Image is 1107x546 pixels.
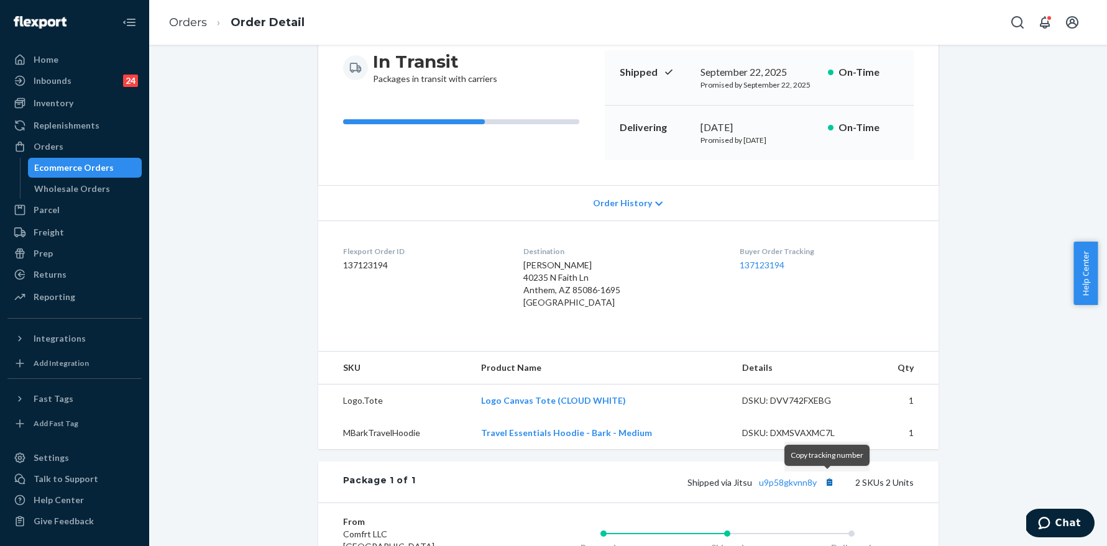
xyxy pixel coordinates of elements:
button: Open notifications [1032,10,1057,35]
div: Freight [34,226,64,239]
div: Ecommerce Orders [34,162,114,174]
div: Orders [34,140,63,153]
td: Logo.Tote [318,384,471,417]
div: Package 1 of 1 [343,474,416,490]
td: 1 [868,417,938,449]
p: On-Time [838,65,899,80]
a: Freight [7,222,142,242]
p: Delivering [620,121,691,135]
div: DSKU: DXMSVAXMC7L [742,427,859,439]
th: Qty [868,352,938,384]
th: Product Name [471,352,732,384]
button: Close Navigation [117,10,142,35]
dt: From [343,516,492,528]
th: SKU [318,352,471,384]
button: Open account menu [1060,10,1085,35]
div: Add Fast Tag [34,418,78,429]
span: Shipped via Jitsu [687,477,838,488]
a: Travel Essentials Hoodie - Bark - Medium [481,427,652,438]
div: Packages in transit with carriers [373,50,497,85]
div: Prep [34,247,53,260]
span: Order History [593,197,652,209]
a: Reporting [7,287,142,307]
div: Reporting [34,291,75,303]
div: Help Center [34,494,84,506]
div: Add Integration [34,358,89,368]
a: Orders [7,137,142,157]
p: On-Time [838,121,899,135]
a: Add Fast Tag [7,414,142,434]
iframe: Opens a widget where you can chat to one of our agents [1026,509,1095,540]
a: u9p58gkvnn8y [759,477,817,488]
div: Wholesale Orders [34,183,110,195]
div: Fast Tags [34,393,73,405]
dt: Flexport Order ID [343,246,504,257]
a: Replenishments [7,116,142,135]
div: DSKU: DVV742FXEBG [742,394,859,407]
div: 24 [123,75,138,87]
div: [DATE] [700,121,818,135]
div: Replenishments [34,119,99,132]
div: Integrations [34,332,86,345]
button: Open Search Box [1005,10,1030,35]
button: Help Center [1073,242,1098,305]
a: Settings [7,448,142,468]
div: Parcel [34,204,60,216]
span: Copy tracking number [791,450,863,460]
div: Settings [34,452,69,464]
div: Give Feedback [34,515,94,527]
dd: 137123194 [343,259,504,271]
button: Talk to Support [7,469,142,489]
a: Inventory [7,93,142,113]
img: Flexport logo [14,16,67,29]
div: 2 SKUs 2 Units [415,474,913,490]
a: Parcel [7,200,142,220]
a: Prep [7,243,142,263]
dt: Destination [523,246,720,257]
div: Inventory [34,97,73,109]
button: Integrations [7,329,142,348]
p: Promised by [DATE] [700,135,818,145]
div: Talk to Support [34,473,98,485]
button: Fast Tags [7,389,142,409]
ol: breadcrumbs [159,4,315,41]
a: Returns [7,265,142,284]
td: 1 [868,384,938,417]
div: Inbounds [34,75,71,87]
a: Wholesale Orders [28,179,142,199]
a: Orders [169,16,207,29]
a: Order Detail [231,16,305,29]
div: September 22, 2025 [700,65,818,80]
a: Home [7,50,142,70]
button: Give Feedback [7,511,142,531]
th: Details [732,352,869,384]
p: Promised by September 22, 2025 [700,80,818,90]
span: [PERSON_NAME] 40235 N Faith Ln Anthem, AZ 85086-1695 [GEOGRAPHIC_DATA] [523,260,620,307]
a: Inbounds24 [7,71,142,91]
dt: Buyer Order Tracking [740,246,914,257]
td: MBarkTravelHoodie [318,417,471,449]
a: Add Integration [7,353,142,373]
p: Shipped [620,65,691,80]
button: Copy tracking number [822,474,838,490]
a: Help Center [7,490,142,510]
a: Logo Canvas Tote (CLOUD WHITE) [481,395,626,406]
a: 137123194 [740,260,784,270]
h3: In Transit [373,50,497,73]
a: Ecommerce Orders [28,158,142,178]
div: Returns [34,268,67,281]
div: Home [34,53,58,66]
